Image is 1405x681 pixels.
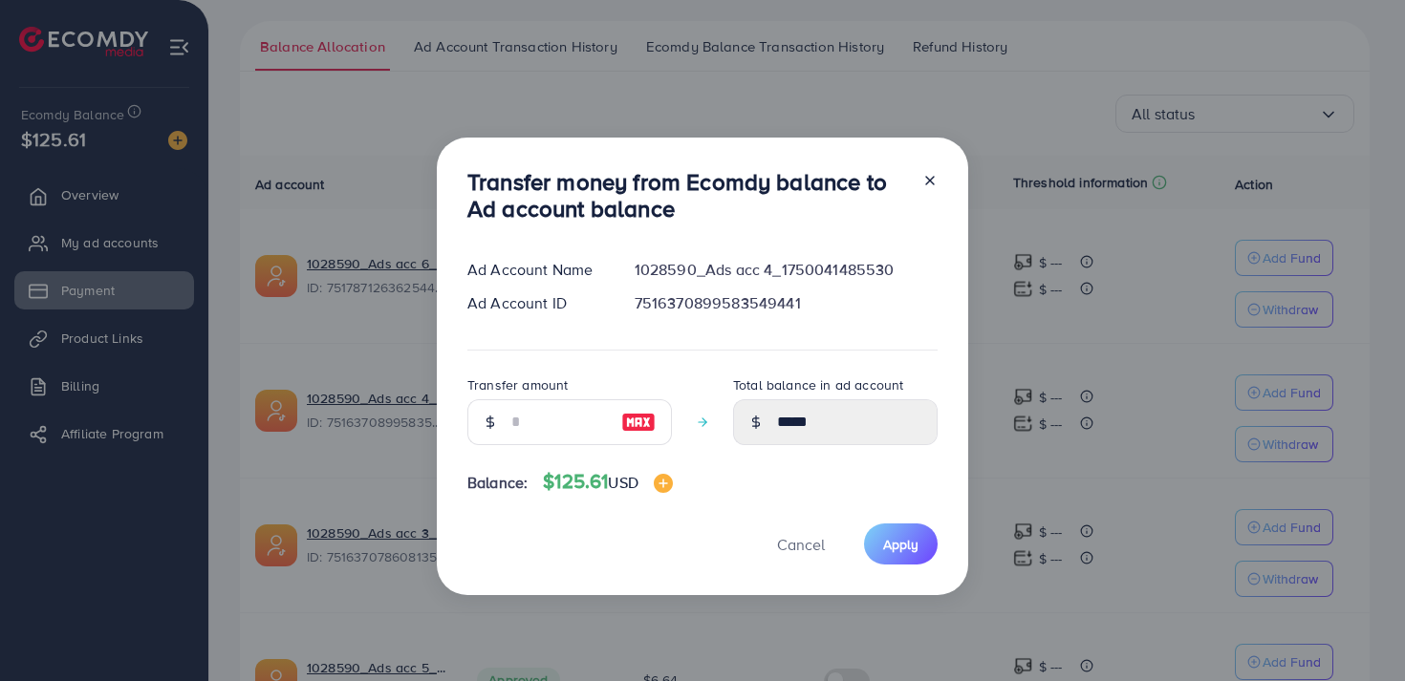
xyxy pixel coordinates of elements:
div: 1028590_Ads acc 4_1750041485530 [619,259,953,281]
span: Cancel [777,534,825,555]
h4: $125.61 [543,470,673,494]
span: USD [608,472,638,493]
button: Apply [864,523,938,564]
h3: Transfer money from Ecomdy balance to Ad account balance [467,168,907,223]
img: image [654,474,673,493]
iframe: Chat [1324,595,1391,667]
label: Total balance in ad account [733,375,903,394]
div: Ad Account ID [452,292,619,314]
span: Balance: [467,472,528,494]
img: image [621,411,656,434]
div: 7516370899583549441 [619,292,953,314]
div: Ad Account Name [452,259,619,281]
span: Apply [883,535,919,554]
label: Transfer amount [467,375,568,394]
button: Cancel [753,523,849,564]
